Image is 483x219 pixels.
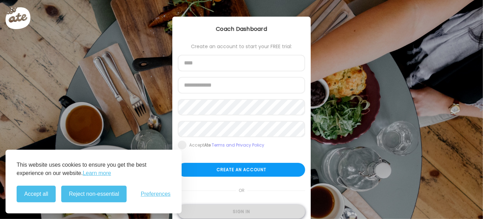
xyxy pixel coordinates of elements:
[204,142,211,148] b: Ate
[178,44,305,49] div: Create an account to start your FREE trial:
[236,184,247,198] span: or
[172,25,311,33] div: Coach Dashboard
[141,191,171,197] button: Toggle preferences
[178,163,305,177] div: Create an account
[17,161,171,177] p: This website uses cookies to ensure you get the best experience on our website.
[178,205,305,219] div: Sign in
[189,142,264,148] div: Accept
[17,186,56,202] button: Accept all cookies
[83,169,111,177] a: Learn more
[141,191,171,197] span: Preferences
[212,142,264,148] a: Terms and Privacy Policy
[61,186,127,202] button: Reject non-essential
